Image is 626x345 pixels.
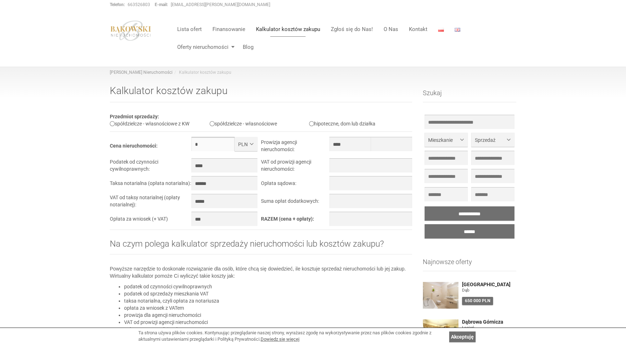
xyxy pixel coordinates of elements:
td: VAT od prowizji agencji nieruchomości: [261,158,329,176]
td: Podatek od czynności cywilnoprawnych: [110,158,191,176]
td: Suma opłat dodatkowych: [261,194,329,212]
img: logo [110,20,152,41]
button: Mieszkanie [425,133,468,147]
label: spółdzielcze - własnościowe z KW [110,121,189,127]
img: Polski [438,28,444,32]
li: podatek od sprzedaży mieszkania VAT [124,290,412,297]
button: Sprzedaż [471,133,514,147]
b: Cena nieruchomości: [110,143,158,149]
a: Akceptuję [449,331,476,342]
h3: Najnowsze oferty [423,258,517,271]
b: Przedmiot sprzedaży: [110,114,159,119]
a: 663526803 [128,2,150,7]
label: hipoteczne, dom lub działka [309,121,375,127]
a: O Nas [378,22,404,36]
a: Dowiedz się więcej [261,336,299,342]
figure: Dąb [462,287,517,293]
span: Sprzedaż [475,137,506,144]
td: Prowizja agencji nieruchomości: [261,137,329,158]
li: prowizja dla agencji nieruchomości [124,311,412,319]
figure: Łosień [462,325,517,331]
li: podatek od czynności cywilnoprawnych [124,283,412,290]
a: Finansowanie [207,22,251,36]
li: opłata za czynności sądowe. [124,326,412,333]
td: Opłata za wniosek (+ VAT) [110,212,191,230]
td: VAT od taksy notarialnej (opłaty notarialnej): [110,194,191,212]
a: Zgłoś się do Nas! [325,22,378,36]
div: 650 000 PLN [462,297,493,305]
li: Kalkulator kosztów zakupu [173,69,231,76]
div: Ta strona używa plików cookies. Kontynuując przeglądanie naszej strony, wyrażasz zgodę na wykorzy... [138,330,446,343]
a: [PERSON_NAME] Nieruchomości [110,70,173,75]
button: PLN [235,137,257,151]
a: Blog [237,40,253,54]
a: Dąbrowa Górnicza [462,319,517,325]
strong: E-mail: [155,2,168,7]
strong: Telefon: [110,2,125,7]
td: Taksa notarialna (opłata notarialna): [110,176,191,194]
td: Opłata sądowa: [261,176,329,194]
span: Mieszkanie [428,137,459,144]
a: Oferty nieruchomości [172,40,237,54]
a: Kontakt [404,22,433,36]
h2: Na czym polega kalkulator sprzedaży nieruchomości lub kosztów zakupu? [110,239,412,254]
input: spółdzielcze - własnościowe [210,121,215,126]
span: PLN [238,141,248,148]
li: taksa notarialna, czyli opłata za notariusza [124,297,412,304]
h1: Kalkulator kosztów zakupu [110,86,412,102]
li: VAT od prowizji agencji nieruchomości [124,319,412,326]
input: hipoteczne, dom lub działka [309,121,314,126]
a: [EMAIL_ADDRESS][PERSON_NAME][DOMAIN_NAME] [171,2,270,7]
a: Kalkulator kosztów zakupu [251,22,325,36]
a: [GEOGRAPHIC_DATA] [462,282,517,287]
li: opłata za wniosek z VATem [124,304,412,311]
p: Powyższe narzędzie to doskonałe rozwiązanie dla osób, które chcą się dowiedzieć, ile kosztuje spr... [110,265,412,279]
a: Lista ofert [172,22,207,36]
b: RAZEM (cena + opłaty): [261,216,314,222]
img: English [455,28,460,32]
input: spółdzielcze - własnościowe z KW [110,121,115,126]
label: spółdzielcze - własnościowe [210,121,277,127]
h3: Szukaj [423,89,517,102]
